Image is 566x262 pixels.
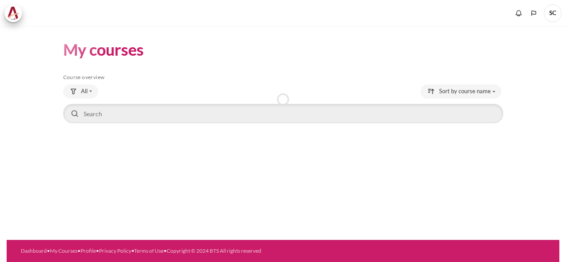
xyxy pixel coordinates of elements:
[421,84,501,99] button: Sorting drop-down menu
[512,7,525,20] div: Show notification window with no new notifications
[99,247,131,254] a: Privacy Policy
[527,7,540,20] button: Languages
[21,247,309,255] div: • • • • •
[63,84,98,99] button: Grouping drop-down menu
[63,84,503,125] div: Course overview controls
[63,104,503,123] input: Search
[7,26,559,138] section: Content
[63,74,503,81] h5: Course overview
[7,7,19,20] img: Architeck
[167,247,261,254] a: Copyright © 2024 BTS All rights reserved
[544,4,562,22] a: User menu
[21,247,47,254] a: Dashboard
[81,87,88,96] span: All
[439,87,491,96] span: Sort by course name
[80,247,96,254] a: Profile
[4,4,27,22] a: Architeck Architeck
[50,247,77,254] a: My Courses
[134,247,164,254] a: Terms of Use
[63,39,144,60] h1: My courses
[544,4,562,22] span: SC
